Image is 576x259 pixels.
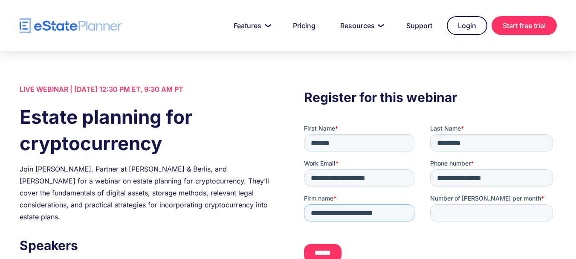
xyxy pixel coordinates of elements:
[20,18,122,33] a: home
[396,17,443,34] a: Support
[330,17,392,34] a: Resources
[20,104,272,157] h1: Estate planning for cryptocurrency
[447,16,487,35] a: Login
[20,83,272,95] div: LIVE WEBINAR | [DATE] 12:30 PM ET, 9:30 AM PT
[20,236,272,255] h3: Speakers
[492,16,557,35] a: Start free trial
[20,163,272,223] div: Join [PERSON_NAME], Partner at [PERSON_NAME] & Berlis, and [PERSON_NAME] for a webinar on estate ...
[223,17,278,34] a: Features
[283,17,326,34] a: Pricing
[304,87,556,107] h3: Register for this webinar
